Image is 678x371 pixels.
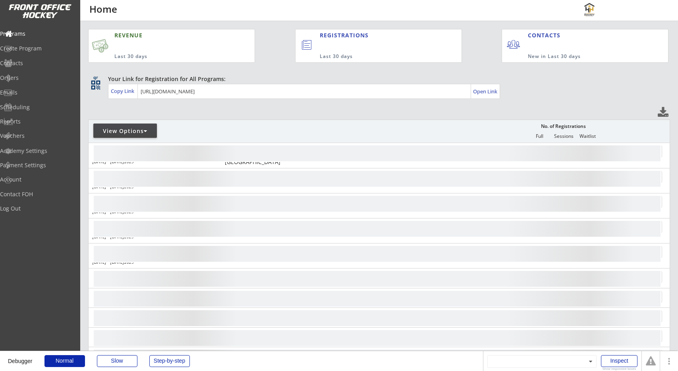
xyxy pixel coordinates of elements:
[108,75,645,83] div: Your Link for Registration for All Programs:
[539,124,588,129] div: No. of Registrations
[149,355,190,367] div: Step-by-step
[93,184,214,189] div: [DATE] - [DATE]
[601,355,637,367] div: Inspect
[114,53,216,60] div: Last 30 days
[225,145,287,165] div: [GEOGRAPHIC_DATA] [GEOGRAPHIC_DATA], [GEOGRAPHIC_DATA]
[473,88,498,95] div: Open Link
[528,31,564,39] div: CONTACTS
[601,367,637,371] div: Show responsive boxes
[93,159,214,164] div: [DATE] - [DATE]
[93,209,214,214] div: [DATE] - [DATE]
[528,53,632,60] div: New in Last 30 days
[124,259,134,265] em: 2025
[93,260,214,265] div: [DATE] - [DATE]
[91,75,100,80] div: qr
[44,355,85,367] div: Normal
[114,31,216,39] div: REVENUE
[111,87,136,95] div: Copy Link
[320,53,429,60] div: Last 30 days
[473,86,498,97] a: Open Link
[528,133,552,139] div: Full
[97,355,137,367] div: Slow
[124,159,134,164] em: 2025
[576,133,600,139] div: Waitlist
[90,79,102,91] button: qr_code
[552,133,576,139] div: Sessions
[93,127,157,135] div: View Options
[320,31,425,39] div: REGISTRATIONS
[93,234,214,239] div: [DATE] - [DATE]
[8,351,33,364] div: Debugger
